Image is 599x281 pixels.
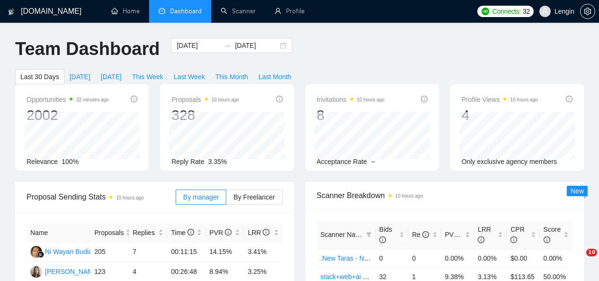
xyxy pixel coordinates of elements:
[132,72,163,82] span: This Week
[321,231,365,238] span: Scanner Name
[45,266,99,277] div: [PERSON_NAME]
[317,94,384,105] span: Invitations
[235,40,278,51] input: End date
[116,195,143,200] time: 10 hours ago
[317,190,573,201] span: Scanner Breakdown
[169,69,210,84] button: Last Week
[62,158,79,165] span: 100%
[507,249,539,267] td: $0.00
[379,236,386,243] span: info-circle
[581,8,595,15] span: setting
[567,249,590,272] iframe: Intercom live chat
[20,72,59,82] span: Last 30 Days
[129,242,167,262] td: 7
[321,273,380,281] a: stack+web+ai 23/04
[445,231,467,238] span: PVR
[580,4,595,19] button: setting
[159,8,165,14] span: dashboard
[371,158,375,165] span: --
[90,242,129,262] td: 205
[366,232,372,237] span: filter
[64,69,96,84] button: [DATE]
[379,226,392,244] span: Bids
[45,246,98,257] div: Ni Wayan Budiarti
[37,251,44,258] img: gigradar-bm.png
[259,72,291,82] span: Last Month
[510,236,517,243] span: info-circle
[30,246,42,258] img: NW
[244,242,282,262] td: 3.41%
[542,8,548,15] span: user
[492,6,521,17] span: Connects:
[208,158,227,165] span: 3.35%
[224,42,231,49] span: to
[233,193,275,201] span: By Freelancer
[76,97,108,102] time: 32 minutes ago
[317,106,384,124] div: 8
[248,229,269,236] span: LRR
[210,69,253,84] button: This Month
[171,106,239,124] div: 328
[15,38,160,60] h1: Team Dashboard
[15,69,64,84] button: Last 30 Days
[171,229,194,236] span: Time
[482,8,489,15] img: upwork-logo.png
[364,227,374,242] span: filter
[27,191,176,203] span: Proposal Sending Stats
[474,249,507,267] td: 0.00%
[133,227,156,238] span: Replies
[421,96,428,102] span: info-circle
[580,8,595,15] a: setting
[462,106,538,124] div: 4
[275,7,304,15] a: userProfile
[462,94,538,105] span: Profile Views
[27,106,109,124] div: 2002
[30,247,98,255] a: NWNi Wayan Budiarti
[177,40,220,51] input: Start date
[544,226,561,244] span: Score
[188,229,194,236] span: info-circle
[221,7,256,15] a: searchScanner
[478,236,484,243] span: info-circle
[183,193,219,201] span: By manager
[276,96,283,102] span: info-circle
[167,242,206,262] td: 00:11:15
[94,227,124,238] span: Proposals
[30,266,42,278] img: NB
[101,72,122,82] span: [DATE]
[422,231,429,238] span: info-circle
[215,72,248,82] span: This Month
[27,94,109,105] span: Opportunities
[321,254,385,262] a: .New Taras - NodeJS.
[441,249,474,267] td: 0.00%
[460,231,467,238] span: info-circle
[540,249,572,267] td: 0.00%
[225,229,232,236] span: info-circle
[571,187,584,195] span: New
[317,158,367,165] span: Acceptance Rate
[8,4,15,19] img: logo
[395,193,423,199] time: 10 hours ago
[27,224,90,242] th: Name
[510,226,525,244] span: CPR
[111,7,140,15] a: homeHome
[209,229,232,236] span: PVR
[544,236,550,243] span: info-circle
[478,226,491,244] span: LRR
[30,267,99,275] a: NB[PERSON_NAME]
[171,94,239,105] span: Proposals
[412,231,429,238] span: Re
[96,69,127,84] button: [DATE]
[462,158,557,165] span: Only exclusive agency members
[212,97,239,102] time: 10 hours ago
[70,72,90,82] span: [DATE]
[206,242,244,262] td: 14.15%
[375,249,408,267] td: 0
[170,7,202,15] span: Dashboard
[408,249,441,267] td: 0
[174,72,205,82] span: Last Week
[127,69,169,84] button: This Week
[224,42,231,49] span: swap-right
[129,224,167,242] th: Replies
[566,96,572,102] span: info-circle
